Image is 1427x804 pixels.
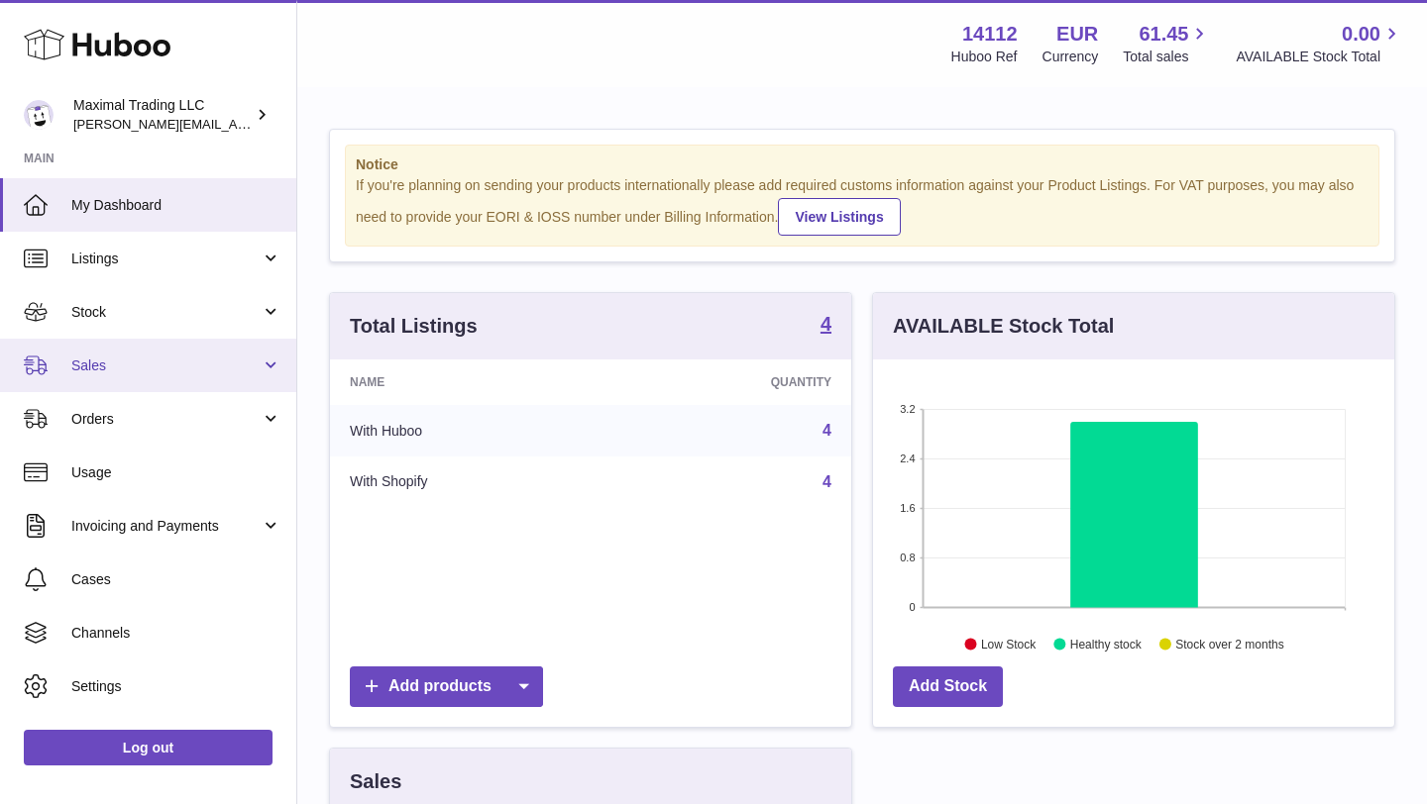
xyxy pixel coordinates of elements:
[821,314,831,338] a: 4
[197,115,213,131] img: tab_keywords_by_traffic_grey.svg
[330,359,611,405] th: Name
[219,117,334,130] div: Keywords by Traffic
[54,115,69,131] img: tab_domain_overview_orange.svg
[962,21,1018,48] strong: 14112
[330,405,611,456] td: With Huboo
[71,410,261,429] span: Orders
[32,32,48,48] img: logo_orange.svg
[71,250,261,268] span: Listings
[900,403,915,415] text: 3.2
[1043,48,1099,66] div: Currency
[823,422,831,439] a: 4
[71,677,281,696] span: Settings
[1139,21,1188,48] span: 61.45
[71,570,281,589] span: Cases
[71,463,281,482] span: Usage
[909,601,915,613] text: 0
[1236,21,1403,66] a: 0.00 AVAILABLE Stock Total
[821,314,831,334] strong: 4
[350,666,543,707] a: Add products
[823,473,831,490] a: 4
[1056,21,1098,48] strong: EUR
[73,96,252,134] div: Maximal Trading LLC
[1070,637,1143,651] text: Healthy stock
[893,313,1114,340] h3: AVAILABLE Stock Total
[32,51,48,67] img: website_grey.svg
[24,100,54,130] img: scott@scottkanacher.com
[1175,637,1283,651] text: Stock over 2 months
[71,303,261,322] span: Stock
[1342,21,1380,48] span: 0.00
[900,502,915,514] text: 1.6
[1123,48,1211,66] span: Total sales
[71,356,261,375] span: Sales
[24,730,273,765] a: Log out
[330,456,611,508] td: With Shopify
[893,666,1003,707] a: Add Stock
[1236,48,1403,66] span: AVAILABLE Stock Total
[71,624,281,643] span: Channels
[611,359,851,405] th: Quantity
[55,32,97,48] div: v 4.0.24
[73,116,397,132] span: [PERSON_NAME][EMAIL_ADDRESS][DOMAIN_NAME]
[356,176,1369,236] div: If you're planning on sending your products internationally please add required customs informati...
[951,48,1018,66] div: Huboo Ref
[350,768,401,795] h3: Sales
[900,452,915,464] text: 2.4
[75,117,177,130] div: Domain Overview
[900,552,915,563] text: 0.8
[356,155,1369,174] strong: Notice
[52,51,218,67] div: Domain: [DOMAIN_NAME]
[1123,21,1211,66] a: 61.45 Total sales
[71,517,261,536] span: Invoicing and Payments
[350,313,478,340] h3: Total Listings
[778,198,900,236] a: View Listings
[981,637,1037,651] text: Low Stock
[71,196,281,215] span: My Dashboard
